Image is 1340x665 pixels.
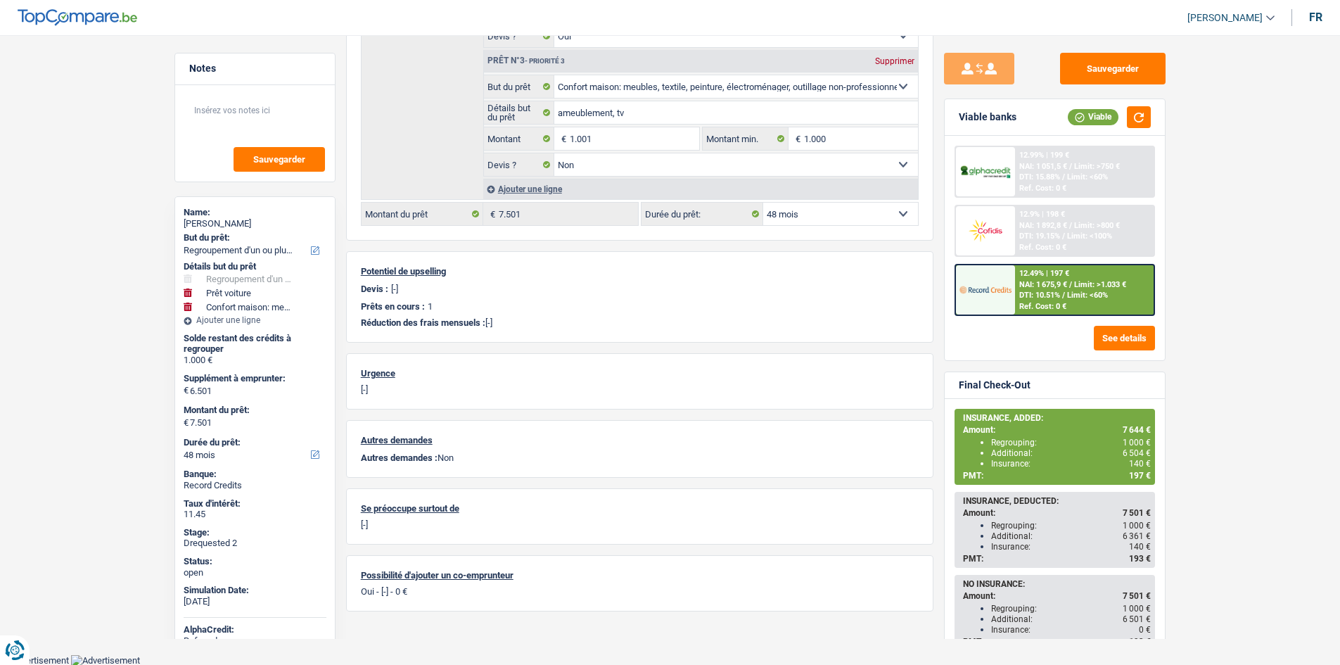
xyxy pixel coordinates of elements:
[1123,591,1151,601] span: 7 501 €
[184,567,326,578] div: open
[963,496,1151,506] div: INSURANCE, DEDUCTED:
[184,556,326,567] div: Status:
[361,301,425,312] p: Prêts en cours :
[1074,221,1120,230] span: Limit: >800 €
[1123,448,1151,458] span: 6 504 €
[184,385,189,396] span: €
[959,111,1016,123] div: Viable banks
[1062,232,1065,241] span: /
[1019,243,1066,252] div: Ref. Cost: 0 €
[1129,554,1151,564] span: 193 €
[1019,232,1060,241] span: DTI: 19.15%
[1019,221,1067,230] span: NAI: 1 892,8 €
[991,604,1151,614] div: Regrouping:
[361,452,438,463] span: Autres demandes :
[484,153,555,176] label: Devis ?
[184,469,326,480] div: Banque:
[991,521,1151,531] div: Regrouping:
[1123,604,1151,614] span: 1 000 €
[184,437,324,448] label: Durée du prêt:
[991,625,1151,635] div: Insurance:
[1187,12,1263,24] span: [PERSON_NAME]
[189,63,321,75] h5: Notes
[484,75,555,98] label: But du prêt
[991,614,1151,624] div: Additional:
[184,261,326,272] div: Détails but du prêt
[484,101,555,124] label: Détails but du prêt
[963,508,1151,518] div: Amount:
[184,373,324,384] label: Supplément à emprunter:
[484,127,555,150] label: Montant
[959,379,1030,391] div: Final Check-Out
[1067,232,1112,241] span: Limit: <100%
[18,9,137,26] img: TopCompare Logo
[1019,162,1067,171] span: NAI: 1 051,5 €
[991,448,1151,458] div: Additional:
[1139,625,1151,635] span: 0 €
[484,56,568,65] div: Prêt n°3
[1129,471,1151,481] span: 197 €
[184,232,324,243] label: But du prêt:
[1069,280,1072,289] span: /
[959,277,1012,303] img: Record Credits
[1019,151,1069,160] div: 12.99% | 199 €
[642,203,763,225] label: Durée du prêt:
[1123,508,1151,518] span: 7 501 €
[525,57,565,65] span: - Priorité 3
[789,127,804,150] span: €
[361,284,388,294] p: Devis :
[1123,521,1151,531] span: 1 000 €
[1019,184,1066,193] div: Ref. Cost: 0 €
[991,542,1151,552] div: Insurance:
[703,127,789,150] label: Montant min.
[1123,425,1151,435] span: 7 644 €
[184,480,326,491] div: Record Credits
[1060,53,1166,84] button: Sauvegarder
[1068,109,1118,125] div: Viable
[1019,280,1067,289] span: NAI: 1 675,9 €
[1019,172,1060,182] span: DTI: 15.88%
[1129,637,1151,647] span: 193 €
[1019,291,1060,300] span: DTI: 10.51%
[184,315,326,325] div: Ajouter une ligne
[1069,221,1072,230] span: /
[1019,302,1066,311] div: Ref. Cost: 0 €
[1062,172,1065,182] span: /
[361,570,919,581] p: Possibilité d'ajouter un co-emprunteur
[1074,280,1126,289] span: Limit: >1.033 €
[991,459,1151,469] div: Insurance:
[184,527,326,538] div: Stage:
[1067,172,1108,182] span: Limit: <60%
[963,413,1151,423] div: INSURANCE, ADDED:
[991,438,1151,448] div: Regrouping:
[361,519,919,530] p: [-]
[361,452,919,463] p: Non
[1067,291,1108,300] span: Limit: <60%
[184,405,324,416] label: Montant du prêt:
[184,596,326,607] div: [DATE]
[1129,459,1151,469] span: 140 €
[234,147,325,172] button: Sauvegarder
[963,591,1151,601] div: Amount:
[253,155,305,164] span: Sauvegarder
[1019,269,1069,278] div: 12.49% | 197 €
[184,218,326,229] div: [PERSON_NAME]
[184,498,326,509] div: Taux d'intérêt:
[361,317,485,328] span: Réduction des frais mensuels :
[361,503,919,514] p: Se préoccupe surtout de
[361,384,919,395] p: [-]
[991,531,1151,541] div: Additional:
[963,637,1151,647] div: PMT:
[184,355,326,366] div: 1.000 €
[184,538,326,549] div: Drequested 2
[963,554,1151,564] div: PMT:
[184,417,189,429] span: €
[1094,326,1155,350] button: See details
[959,164,1012,180] img: AlphaCredit
[184,333,326,355] div: Solde restant des crédits à regrouper
[361,368,919,379] p: Urgence
[1309,11,1322,24] div: fr
[184,585,326,596] div: Simulation Date:
[554,127,570,150] span: €
[1062,291,1065,300] span: /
